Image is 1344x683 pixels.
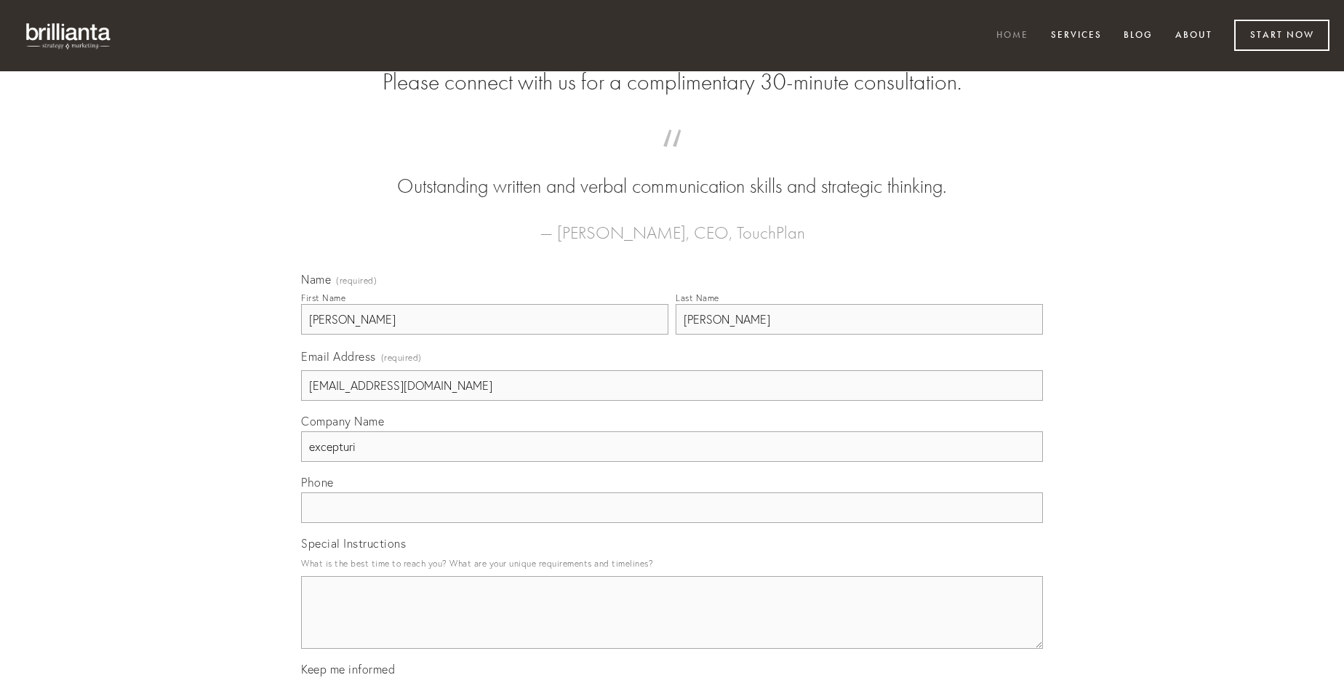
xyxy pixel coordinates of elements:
[1041,24,1111,48] a: Services
[676,292,719,303] div: Last Name
[1234,20,1329,51] a: Start Now
[15,15,124,57] img: brillianta - research, strategy, marketing
[301,536,406,551] span: Special Instructions
[381,348,422,367] span: (required)
[987,24,1038,48] a: Home
[324,144,1020,172] span: “
[301,292,345,303] div: First Name
[301,475,334,490] span: Phone
[301,349,376,364] span: Email Address
[324,201,1020,247] figcaption: — [PERSON_NAME], CEO, TouchPlan
[301,272,331,287] span: Name
[1114,24,1162,48] a: Blog
[301,662,395,676] span: Keep me informed
[301,68,1043,96] h2: Please connect with us for a complimentary 30-minute consultation.
[1166,24,1222,48] a: About
[301,414,384,428] span: Company Name
[324,144,1020,201] blockquote: Outstanding written and verbal communication skills and strategic thinking.
[301,554,1043,573] p: What is the best time to reach you? What are your unique requirements and timelines?
[336,276,377,285] span: (required)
